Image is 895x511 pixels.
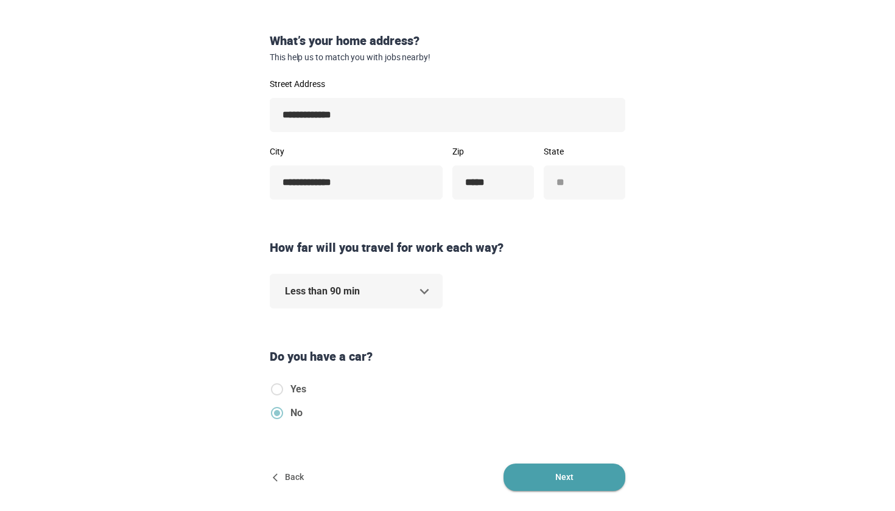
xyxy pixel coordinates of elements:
[290,382,306,397] span: Yes
[265,348,630,366] div: Do you have a car?
[290,406,303,420] span: No
[504,464,625,491] button: Next
[265,32,630,63] div: What’s your home address?
[544,147,625,156] label: State
[270,52,625,63] span: This help us to match you with jobs nearby!
[270,147,443,156] label: City
[265,239,630,257] div: How far will you travel for work each way?
[270,464,309,491] button: Back
[270,80,625,88] label: Street Address
[452,147,534,156] label: Zip
[270,382,316,429] div: hasCar
[270,274,443,308] div: Less than 90 min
